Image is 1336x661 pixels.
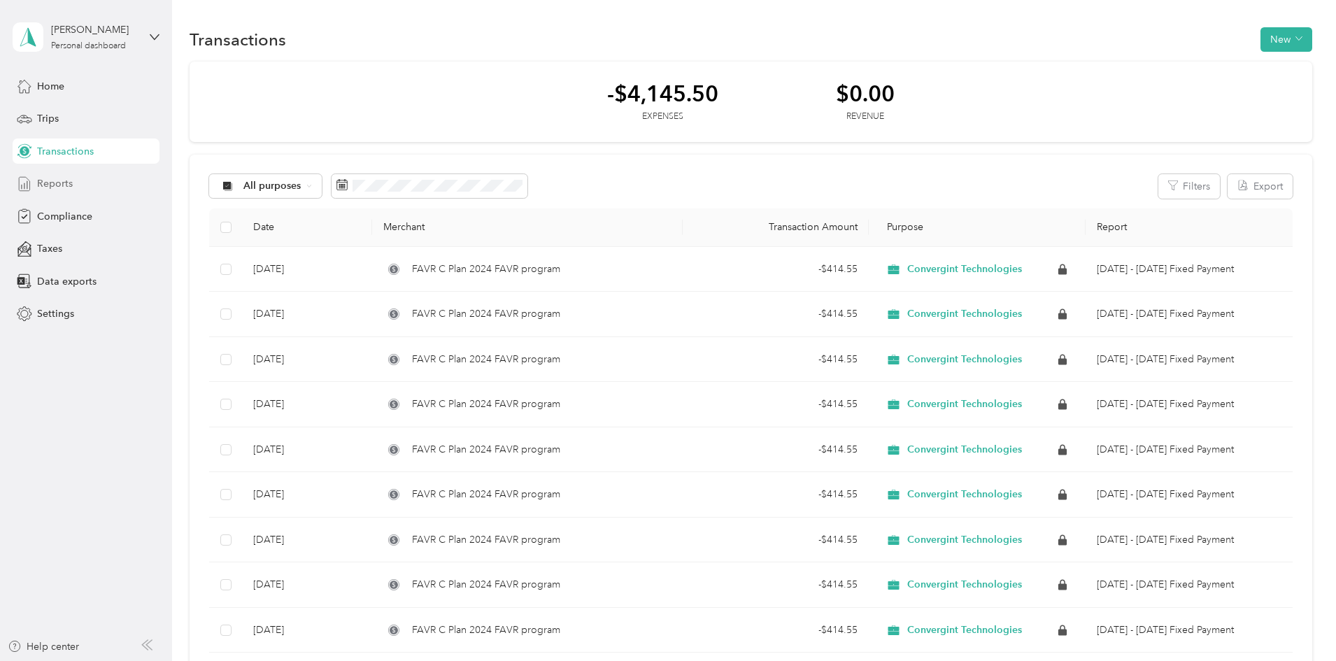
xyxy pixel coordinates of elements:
[242,337,372,383] td: [DATE]
[37,241,62,256] span: Taxes
[1086,247,1293,292] td: Sep 1 - 30, 2025 Fixed Payment
[1086,472,1293,518] td: Apr 1 - 30, 2025 Fixed Payment
[694,397,858,412] div: - $414.55
[412,577,560,592] span: FAVR C Plan 2024 FAVR program
[1258,583,1336,661] iframe: Everlance-gr Chat Button Frame
[907,308,1022,320] span: Convergint Technologies
[694,577,858,592] div: - $414.55
[37,176,73,191] span: Reports
[1086,608,1293,653] td: Jan 1 - 31, 2025 Fixed Payment
[37,144,94,159] span: Transactions
[242,518,372,563] td: [DATE]
[694,532,858,548] div: - $414.55
[37,274,97,289] span: Data exports
[907,624,1022,637] span: Convergint Technologies
[1158,174,1220,199] button: Filters
[694,487,858,502] div: - $414.55
[1086,337,1293,383] td: Jul 1 - 31, 2025 Fixed Payment
[243,181,301,191] span: All purposes
[412,487,560,502] span: FAVR C Plan 2024 FAVR program
[37,209,92,224] span: Compliance
[683,208,869,247] th: Transaction Amount
[694,623,858,638] div: - $414.55
[37,111,59,126] span: Trips
[242,208,372,247] th: Date
[51,22,138,37] div: [PERSON_NAME]
[694,262,858,277] div: - $414.55
[1086,292,1293,337] td: Aug 1 - 31, 2025 Fixed Payment
[1086,562,1293,608] td: Feb 1 - 28, 2025 Fixed Payment
[372,208,682,247] th: Merchant
[51,42,126,50] div: Personal dashboard
[907,578,1022,591] span: Convergint Technologies
[242,382,372,427] td: [DATE]
[836,81,895,106] div: $0.00
[1086,518,1293,563] td: Mar 1 - 31, 2025 Fixed Payment
[1086,208,1293,247] th: Report
[1260,27,1312,52] button: New
[880,221,924,233] span: Purpose
[242,427,372,473] td: [DATE]
[242,472,372,518] td: [DATE]
[412,397,560,412] span: FAVR C Plan 2024 FAVR program
[37,306,74,321] span: Settings
[907,263,1022,276] span: Convergint Technologies
[412,442,560,457] span: FAVR C Plan 2024 FAVR program
[836,111,895,123] div: Revenue
[190,32,286,47] h1: Transactions
[242,247,372,292] td: [DATE]
[37,79,64,94] span: Home
[1086,427,1293,473] td: May 1 - 31, 2025 Fixed Payment
[1228,174,1293,199] button: Export
[694,306,858,322] div: - $414.55
[607,111,718,123] div: Expenses
[907,398,1022,411] span: Convergint Technologies
[412,352,560,367] span: FAVR C Plan 2024 FAVR program
[412,306,560,322] span: FAVR C Plan 2024 FAVR program
[607,81,718,106] div: -$4,145.50
[242,292,372,337] td: [DATE]
[907,488,1022,501] span: Convergint Technologies
[907,353,1022,366] span: Convergint Technologies
[412,623,560,638] span: FAVR C Plan 2024 FAVR program
[412,262,560,277] span: FAVR C Plan 2024 FAVR program
[412,532,560,548] span: FAVR C Plan 2024 FAVR program
[242,562,372,608] td: [DATE]
[907,443,1022,456] span: Convergint Technologies
[8,639,79,654] button: Help center
[242,608,372,653] td: [DATE]
[907,534,1022,546] span: Convergint Technologies
[694,352,858,367] div: - $414.55
[694,442,858,457] div: - $414.55
[1086,382,1293,427] td: Jun 1 - 30, 2025 Fixed Payment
